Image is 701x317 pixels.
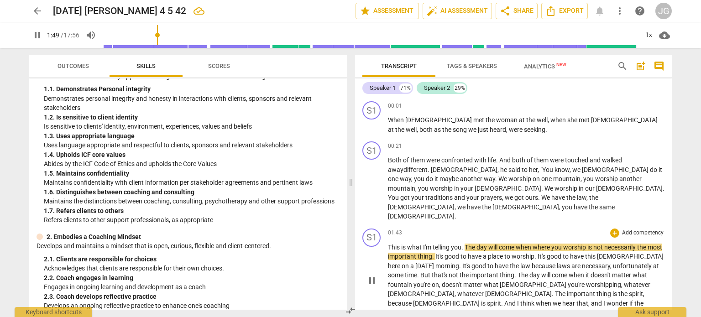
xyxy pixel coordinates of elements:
span: in [454,185,460,192]
span: worship [555,185,579,192]
span: We [498,175,508,182]
span: have [495,262,510,270]
span: , [415,185,418,192]
span: day [529,271,541,279]
span: , [417,126,419,133]
span: is [612,290,618,297]
span: of [403,156,410,164]
span: met [473,116,486,124]
span: you [418,185,430,192]
span: . [417,271,420,279]
div: 71% [399,83,412,93]
button: JG [655,3,672,19]
span: woman [496,116,519,124]
span: I'm [423,244,433,251]
span: is [587,244,593,251]
span: have [467,203,482,211]
span: because [532,262,557,270]
span: you [414,175,426,182]
span: law [577,194,586,201]
span: Tags & Speakers [447,62,497,69]
p: Refers clients to other support professionals, as appropriate [44,215,340,225]
span: , [610,262,613,270]
span: doesn't [442,281,463,288]
span: here [388,262,402,270]
span: . [461,244,465,251]
span: were [426,156,441,164]
span: pause [366,275,377,286]
div: 1. 3. Uses appropriate language [44,131,340,141]
span: We [544,185,555,192]
span: do [650,166,659,173]
div: Change speaker [362,101,381,120]
span: . [496,156,499,164]
span: you're [568,281,586,288]
div: Speaker 1 [370,83,396,93]
span: , [439,281,442,288]
span: and [590,156,602,164]
span: [DEMOGRAPHIC_DATA] [597,253,664,260]
span: telling [433,244,451,251]
span: place [488,253,504,260]
span: our [585,185,596,192]
span: , [455,203,457,211]
span: search [617,61,628,72]
span: , [538,166,540,173]
span: come [499,244,516,251]
span: as [434,126,442,133]
span: , [497,166,500,173]
span: . [534,253,538,260]
span: , [506,126,509,133]
span: worshipping [586,281,621,288]
span: know [555,166,570,173]
p: Add competency [621,229,664,237]
span: , [570,166,572,173]
p: Is sensitive to clients' identity, environment, experiences, values and beliefs [44,122,340,131]
span: day [476,244,488,251]
span: the [526,116,537,124]
h2: [DATE] [PERSON_NAME] 4 5 42 [53,5,186,17]
span: 00:01 [388,102,402,110]
span: the [589,194,598,201]
p: Acknowledges that clients are responsible for their own choices. [44,264,340,273]
p: Engages in ongoing learning and development as a coach [44,282,340,292]
span: Export [545,5,584,16]
span: AI Assessment [427,5,488,16]
span: with [474,156,488,164]
div: Speaker 2 [424,83,450,93]
span: important [470,271,500,279]
span: to [563,253,570,260]
button: Pause [365,273,379,288]
span: we [468,126,478,133]
span: You [388,194,400,201]
span: . [455,213,456,220]
div: Ask support [618,307,686,317]
span: The [555,290,567,297]
span: The [518,271,529,279]
span: them [534,156,550,164]
span: [DEMOGRAPHIC_DATA] [582,166,650,173]
span: you [583,175,595,182]
div: All changes saved [194,5,204,16]
span: the [637,244,648,251]
span: [DEMOGRAPHIC_DATA] [388,203,455,211]
span: We [541,194,551,201]
span: . [663,185,664,192]
span: at [519,116,526,124]
span: not [449,271,460,279]
span: life [488,156,496,164]
span: , [411,175,414,182]
span: to [522,166,529,173]
span: at [653,262,659,270]
span: It's [462,262,471,270]
span: got [514,194,525,201]
span: you [562,203,574,211]
span: worship [595,175,619,182]
span: that's [432,271,449,279]
span: have [570,253,585,260]
span: your [460,185,475,192]
div: 1. 4. Upholds ICF core values [44,150,340,160]
span: [DEMOGRAPHIC_DATA] [492,203,559,211]
span: mountain [388,185,415,192]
